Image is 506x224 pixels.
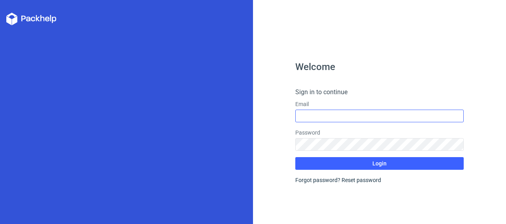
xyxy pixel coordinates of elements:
h1: Welcome [295,62,464,72]
button: Login [295,157,464,170]
a: Reset password [342,177,381,183]
div: Forgot password? [295,176,464,184]
span: Login [372,161,387,166]
label: Email [295,100,464,108]
h4: Sign in to continue [295,87,464,97]
label: Password [295,129,464,137]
